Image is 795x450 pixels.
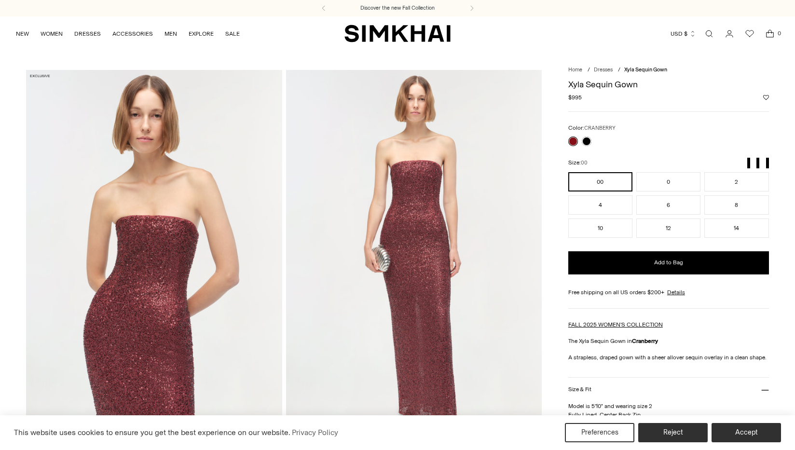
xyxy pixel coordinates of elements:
button: USD $ [671,23,696,44]
div: / [588,66,590,74]
a: SALE [225,23,240,44]
button: Reject [638,423,708,442]
div: / [618,66,620,74]
a: Home [568,67,582,73]
a: Details [667,288,685,297]
button: 6 [636,195,700,215]
a: ACCESSORIES [112,23,153,44]
a: MEN [164,23,177,44]
span: Add to Bag [654,259,683,267]
a: SIMKHAI [344,24,451,43]
p: The Xyla Sequin Gown in [568,337,769,345]
span: Xyla Sequin Gown [624,67,667,73]
a: Privacy Policy (opens in a new tab) [290,425,340,440]
span: 0 [775,29,783,38]
a: Dresses [594,67,613,73]
button: 2 [704,172,768,191]
label: Size: [568,158,588,167]
button: 8 [704,195,768,215]
label: Color: [568,123,616,133]
nav: breadcrumbs [568,66,769,74]
p: Model is 5'10" and wearing size 2 Fully Lined, Center Back Zip [568,402,769,419]
a: NEW [16,23,29,44]
a: Go to the account page [720,24,739,43]
h3: Size & Fit [568,386,591,393]
a: FALL 2025 WOMEN'S COLLECTION [568,321,663,328]
span: $995 [568,93,582,102]
button: 12 [636,218,700,238]
p: A strapless, draped gown with a sheer allover sequin overlay in a clean shape. [568,353,769,362]
span: CRANBERRY [584,125,616,131]
button: Size & Fit [568,378,769,402]
a: Wishlist [740,24,759,43]
button: 4 [568,195,632,215]
a: Open cart modal [760,24,780,43]
a: Open search modal [699,24,719,43]
a: WOMEN [41,23,63,44]
button: 00 [568,172,632,191]
button: Preferences [565,423,634,442]
button: Accept [712,423,781,442]
button: 0 [636,172,700,191]
a: EXPLORE [189,23,214,44]
h1: Xyla Sequin Gown [568,80,769,89]
span: 00 [581,160,588,166]
button: 10 [568,218,632,238]
button: Add to Bag [568,251,769,274]
span: This website uses cookies to ensure you get the best experience on our website. [14,428,290,437]
button: 14 [704,218,768,238]
a: Discover the new Fall Collection [360,4,435,12]
a: DRESSES [74,23,101,44]
button: Add to Wishlist [763,95,769,100]
strong: Cranberry [632,338,658,344]
div: Free shipping on all US orders $200+ [568,288,769,297]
